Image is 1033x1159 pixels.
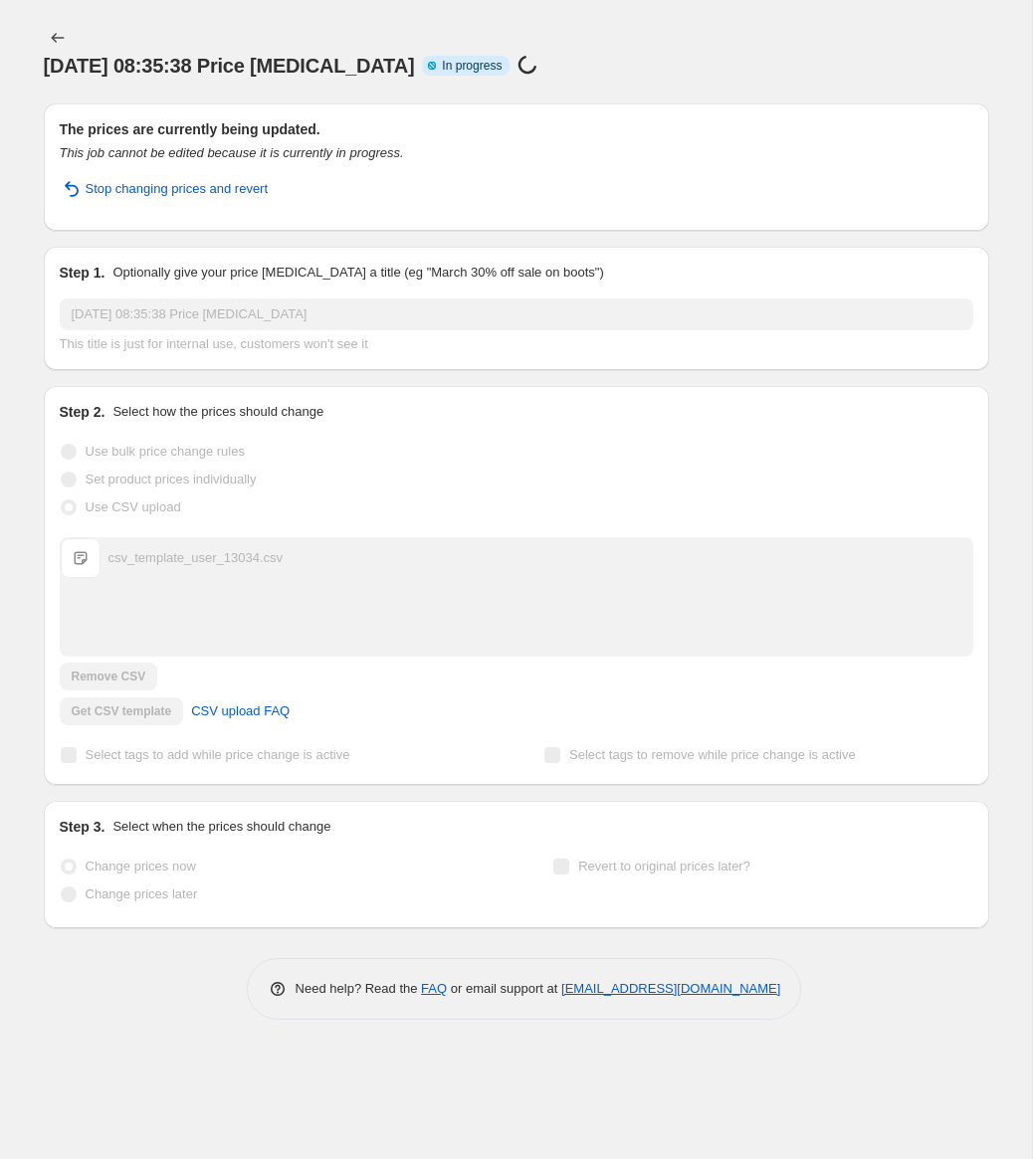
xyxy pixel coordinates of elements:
span: This title is just for internal use, customers won't see it [60,336,368,351]
div: csv_template_user_13034.csv [108,548,284,568]
span: In progress [442,58,502,74]
span: Select tags to add while price change is active [86,747,350,762]
input: 30% off holiday sale [60,298,973,330]
span: Revert to original prices later? [578,859,750,873]
span: Use CSV upload [86,499,181,514]
p: Optionally give your price [MEDICAL_DATA] a title (eg "March 30% off sale on boots") [112,263,603,283]
span: Change prices later [86,886,198,901]
i: This job cannot be edited because it is currently in progress. [60,145,404,160]
span: or email support at [447,981,561,996]
a: [EMAIL_ADDRESS][DOMAIN_NAME] [561,981,780,996]
span: Need help? Read the [296,981,422,996]
h2: Step 3. [60,817,105,837]
span: Change prices now [86,859,196,873]
h2: Step 2. [60,402,105,422]
p: Select how the prices should change [112,402,323,422]
span: Use bulk price change rules [86,444,245,459]
a: FAQ [421,981,447,996]
h2: The prices are currently being updated. [60,119,973,139]
span: Stop changing prices and revert [86,179,269,199]
button: Stop changing prices and revert [48,173,281,205]
span: CSV upload FAQ [191,701,290,721]
button: Price change jobs [44,24,72,52]
a: CSV upload FAQ [179,695,302,727]
p: Select when the prices should change [112,817,330,837]
span: Set product prices individually [86,472,257,486]
h2: Step 1. [60,263,105,283]
span: Select tags to remove while price change is active [569,747,856,762]
span: [DATE] 08:35:38 Price [MEDICAL_DATA] [44,55,415,77]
